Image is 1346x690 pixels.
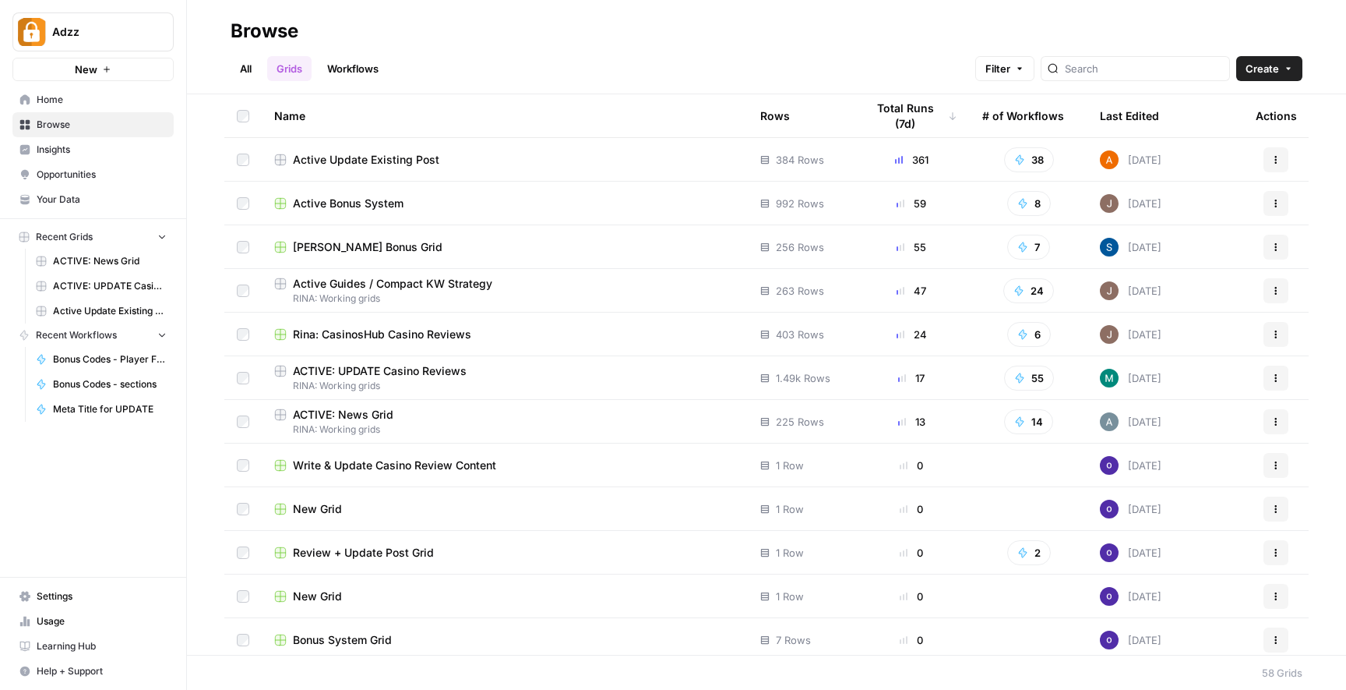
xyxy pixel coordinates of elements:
a: Active Update Existing Post [274,152,735,168]
img: c47u9ku7g2b7umnumlgy64eel5a2 [1100,456,1119,475]
div: 0 [865,589,957,604]
span: Your Data [37,193,167,207]
img: spdl5mgdtlnfuebrp5d83uw92e8p [1100,412,1119,431]
span: New [75,62,97,77]
div: Rows [760,94,790,137]
span: New Grid [293,501,342,517]
span: Recent Grids [36,230,93,244]
button: 6 [1007,322,1051,347]
a: Bonus Codes - Player Focused [29,347,174,372]
div: 17 [865,370,957,386]
div: 0 [865,501,957,517]
a: New Grid [274,589,735,604]
img: slv4rmlya7xgt16jt05r5wgtlzht [1100,369,1119,387]
div: 59 [865,196,957,211]
div: 55 [865,239,957,255]
img: v57kel29kunc1ymryyci9cunv9zd [1100,238,1119,257]
img: c47u9ku7g2b7umnumlgy64eel5a2 [1100,543,1119,562]
a: Grids [267,56,312,81]
span: Browse [37,118,167,132]
div: [DATE] [1100,238,1161,257]
img: c47u9ku7g2b7umnumlgy64eel5a2 [1100,631,1119,649]
span: [PERSON_NAME] Bonus Grid [293,239,442,255]
span: Insights [37,143,167,157]
span: 403 Rows [776,327,824,342]
span: Bonus Codes - sections [53,377,167,391]
span: 1.49k Rows [776,370,830,386]
div: [DATE] [1100,150,1161,169]
button: 8 [1007,191,1051,216]
span: New Grid [293,589,342,604]
div: Actions [1256,94,1297,137]
div: [DATE] [1100,631,1161,649]
span: RINA: Working grids [274,292,735,306]
a: Insights [12,137,174,162]
span: Adzz [52,24,146,40]
a: Rina: CasinosHub Casino Reviews [274,327,735,342]
span: Active Update Existing Post [53,304,167,318]
span: Meta Title for UPDATE [53,402,167,416]
a: Settings [12,584,174,609]
a: Bonus System Grid [274,632,735,648]
img: c47u9ku7g2b7umnumlgy64eel5a2 [1100,500,1119,518]
a: Browse [12,112,174,137]
div: 0 [865,545,957,561]
button: Recent Grids [12,225,174,249]
button: 7 [1007,235,1050,260]
span: RINA: Working grids [274,379,735,393]
div: [DATE] [1100,587,1161,606]
a: Review + Update Post Grid [274,545,735,561]
span: Active Update Existing Post [293,152,439,168]
a: ACTIVE: UPDATE Casino Reviews [29,274,174,299]
button: Recent Workflows [12,324,174,347]
div: [DATE] [1100,281,1161,300]
span: ACTIVE: News Grid [293,407,393,423]
div: [DATE] [1100,543,1161,562]
span: Create [1246,61,1279,76]
span: Home [37,93,167,107]
input: Search [1065,61,1223,76]
a: Learning Hub [12,634,174,659]
div: 24 [865,327,957,342]
button: 2 [1007,540,1051,565]
button: Create [1236,56,1302,81]
a: Workflows [318,56,388,81]
div: 13 [865,414,957,430]
button: 24 [1003,278,1054,303]
span: Help + Support [37,664,167,678]
span: Write & Update Casino Review Content [293,458,496,473]
button: Workspace: Adzz [12,12,174,51]
div: Browse [231,19,298,44]
a: Active Guides / Compact KW StrategyRINA: Working grids [274,276,735,306]
span: ACTIVE: News Grid [53,254,167,268]
a: ACTIVE: News Grid [29,249,174,274]
div: 0 [865,458,957,473]
img: qk6vosqy2sb4ovvtvs3gguwethpi [1100,325,1119,344]
button: 14 [1004,409,1053,434]
span: Recent Workflows [36,328,117,342]
a: Active Update Existing Post [29,299,174,324]
span: Bonus Codes - Player Focused [53,352,167,366]
span: 1 Row [776,589,804,604]
a: ACTIVE: UPDATE Casino ReviewsRINA: Working grids [274,363,735,393]
a: Write & Update Casino Review Content [274,458,735,473]
a: New Grid [274,501,735,517]
span: Bonus System Grid [293,632,392,648]
a: All [231,56,261,81]
span: 1 Row [776,545,804,561]
span: RINA: Working grids [274,423,735,437]
span: 992 Rows [776,196,824,211]
a: Usage [12,609,174,634]
span: Filter [985,61,1010,76]
span: 384 Rows [776,152,824,168]
span: Opportunities [37,168,167,182]
img: qk6vosqy2sb4ovvtvs3gguwethpi [1100,194,1119,213]
div: Last Edited [1100,94,1159,137]
div: [DATE] [1100,456,1161,475]
div: 361 [865,152,957,168]
a: ACTIVE: News GridRINA: Working grids [274,407,735,437]
span: Active Guides / Compact KW Strategy [293,276,492,292]
span: ACTIVE: UPDATE Casino Reviews [293,363,467,379]
div: [DATE] [1100,412,1161,431]
div: 58 Grids [1262,665,1302,681]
